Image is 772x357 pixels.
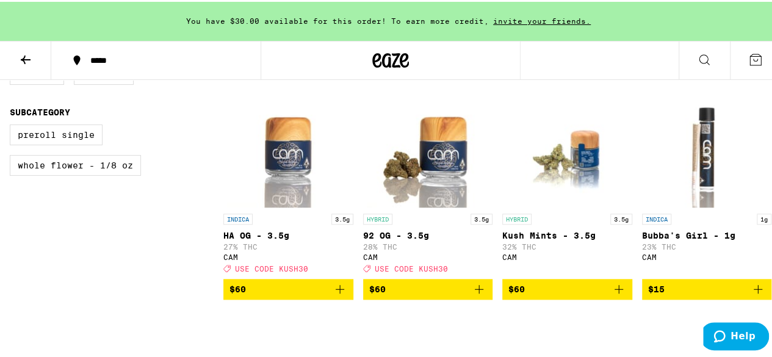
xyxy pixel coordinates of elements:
legend: Subcategory [10,106,70,115]
div: CAM [363,251,493,259]
p: INDICA [223,212,253,223]
p: 23% THC [642,241,772,249]
p: 3.5g [331,212,353,223]
p: Bubba's Girl - 1g [642,229,772,239]
label: Preroll Single [10,123,103,143]
p: 28% THC [363,241,493,249]
img: CAM - Bubba's Girl - 1g [646,84,768,206]
p: Kush Mints - 3.5g [502,229,632,239]
img: CAM - Kush Mints - 3.5g [506,84,628,206]
span: You have $30.00 available for this order! To earn more credit, [186,15,489,23]
button: Add to bag [642,277,772,298]
p: HYBRID [502,212,532,223]
p: HA OG - 3.5g [223,229,353,239]
span: $60 [369,283,386,292]
a: Open page for 92 OG - 3.5g from CAM [363,84,493,276]
span: $60 [229,283,246,292]
p: 3.5g [471,212,492,223]
button: Add to bag [502,277,632,298]
p: 3.5g [610,212,632,223]
a: Open page for Kush Mints - 3.5g from CAM [502,84,632,276]
span: $60 [508,283,525,292]
p: 1g [757,212,771,223]
a: Open page for Bubba's Girl - 1g from CAM [642,84,772,276]
p: INDICA [642,212,671,223]
span: USE CODE KUSH30 [235,263,308,271]
p: HYBRID [363,212,392,223]
p: 32% THC [502,241,632,249]
p: 27% THC [223,241,353,249]
label: Whole Flower - 1/8 oz [10,153,141,174]
a: Open page for HA OG - 3.5g from CAM [223,84,353,276]
div: CAM [502,251,632,259]
span: USE CODE KUSH30 [375,263,448,271]
button: Add to bag [363,277,493,298]
img: CAM - 92 OG - 3.5g [367,84,489,206]
span: invite your friends. [489,15,595,23]
div: CAM [642,251,772,259]
span: $15 [648,283,665,292]
p: 92 OG - 3.5g [363,229,493,239]
iframe: Opens a widget where you can find more information [703,320,769,351]
img: CAM - HA OG - 3.5g [227,84,349,206]
div: CAM [223,251,353,259]
button: Add to bag [223,277,353,298]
